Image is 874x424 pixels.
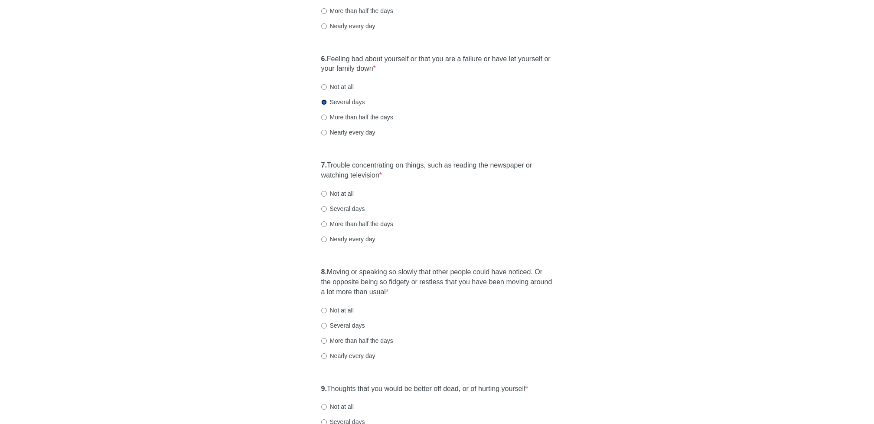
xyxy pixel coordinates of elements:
[321,308,327,313] input: Not at all
[321,221,327,227] input: More than half the days
[321,98,365,106] label: Several days
[321,336,393,345] label: More than half the days
[321,384,528,394] label: Thoughts that you would be better off dead, or of hurting yourself
[321,404,327,410] input: Not at all
[321,191,327,197] input: Not at all
[321,235,375,243] label: Nearly every day
[321,8,327,14] input: More than half the days
[321,7,393,15] label: More than half the days
[321,402,354,411] label: Not at all
[321,204,365,213] label: Several days
[321,321,365,330] label: Several days
[321,130,327,135] input: Nearly every day
[321,23,327,29] input: Nearly every day
[321,220,393,228] label: More than half the days
[321,353,327,359] input: Nearly every day
[321,306,354,315] label: Not at all
[321,161,327,169] strong: 7.
[321,113,393,122] label: More than half the days
[321,161,553,181] label: Trouble concentrating on things, such as reading the newspaper or watching television
[321,99,327,105] input: Several days
[321,338,327,344] input: More than half the days
[321,352,375,360] label: Nearly every day
[321,128,375,137] label: Nearly every day
[321,206,327,212] input: Several days
[321,237,327,242] input: Nearly every day
[321,22,375,30] label: Nearly every day
[321,55,327,62] strong: 6.
[321,82,354,91] label: Not at all
[321,54,553,74] label: Feeling bad about yourself or that you are a failure or have let yourself or your family down
[321,267,553,297] label: Moving or speaking so slowly that other people could have noticed. Or the opposite being so fidge...
[321,189,354,198] label: Not at all
[321,84,327,90] input: Not at all
[321,115,327,120] input: More than half the days
[321,323,327,329] input: Several days
[321,385,327,392] strong: 9.
[321,268,327,276] strong: 8.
